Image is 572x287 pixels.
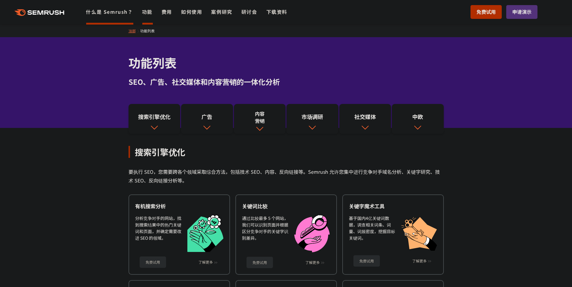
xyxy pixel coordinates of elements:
[286,104,338,134] a: 市场调研
[129,104,180,134] a: 搜索引擎优化
[140,28,159,33] a: 功能列表
[242,202,268,210] font: 关键词比较
[412,113,423,120] font: 中欧
[349,202,385,210] font: 关键字魔术工具
[301,113,323,120] font: 市场调研
[392,104,444,134] a: 中欧
[305,260,320,265] a: 了解更多
[140,256,166,268] a: 免费试用
[266,8,287,15] a: 下载资料
[359,258,374,263] font: 免费试用
[471,5,502,19] a: 免费试用
[211,8,232,15] a: 案例研究
[181,104,233,134] a: 广告
[412,259,427,263] a: 了解更多
[146,259,160,265] font: 免费试用
[187,215,223,252] img: 有机搜索分析
[241,8,257,15] a: 研讨会
[242,215,288,241] font: 通过比较最多 5 个网站，我们可以识别页面并根据区分竞争对手的关键字识别差异。
[305,260,320,265] font: 了解更多
[255,110,265,117] font: 内容
[294,215,330,252] img: 关键词比较
[354,113,376,120] font: 社交媒体
[253,260,267,265] font: 免费试用
[129,54,177,71] font: 功能列表
[247,257,273,268] a: 免费试用
[255,117,265,124] font: 营销
[129,76,280,87] font: SEO、广告、社交媒体和内容营销的一体化分析
[142,8,153,15] a: 功能
[181,8,202,15] a: 如何使用
[138,113,171,120] font: 搜索引擎优化
[135,146,185,158] font: 搜索引擎优化
[401,215,437,251] img: 关键字魔术工具
[86,8,133,15] a: 什么是 Semrush？
[234,104,286,134] a: 内容营销
[339,104,391,134] a: 社交媒体
[349,215,395,241] font: 基于国内4亿关键词数据，调查相关词条、词量、词频密度，挖掘目标关键词。
[135,202,166,210] font: 有机搜索分析
[198,260,213,264] a: 了解更多
[512,8,531,15] font: 申请演示
[162,8,172,15] a: 费用
[201,113,212,120] font: 广告
[140,28,155,33] font: 功能列表
[412,258,427,263] font: 了解更多
[506,5,537,19] a: 申请演示
[129,28,136,33] font: 顶部
[353,255,380,267] a: 免费试用
[129,28,140,33] a: 顶部
[477,8,496,15] font: 免费试用
[129,168,440,184] font: 要执行 SEO，您需要跨各个领域采取综合方法，包括技术 SEO、内容、反向链接等。Semrush 允许您集中进行竞争对手域名分析、关键字研究、技术 SEO、反向链接分析等。
[135,215,181,241] font: 分析竞争对手的网站，找到搜索结果中的热门关键词和页面，并确定需要改进 SEO 的领域。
